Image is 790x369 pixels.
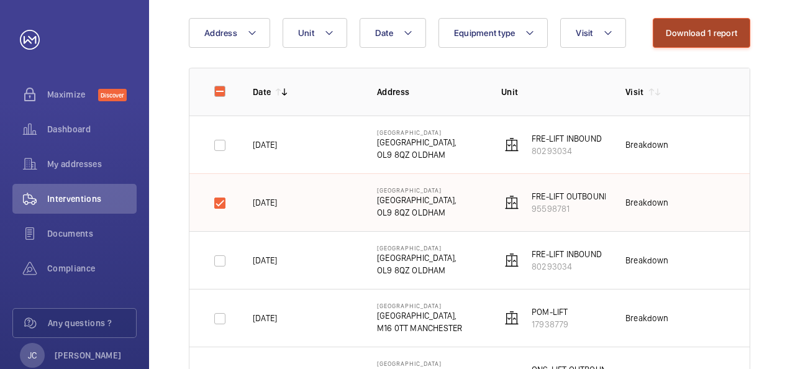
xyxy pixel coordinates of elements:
button: Address [189,18,270,48]
button: Date [360,18,426,48]
p: M16 0TT MANCHESTER [377,322,462,334]
p: Visit [625,86,644,98]
p: POM-LIFT [532,306,568,318]
img: elevator.svg [504,195,519,210]
img: elevator.svg [504,311,519,326]
button: Visit [560,18,625,48]
p: [GEOGRAPHIC_DATA] [377,302,462,309]
img: elevator.svg [504,137,519,152]
p: FRE-LIFT INBOUND [532,248,602,260]
p: FRE-LIFT INBOUND [532,132,602,145]
span: Visit [576,28,592,38]
p: [GEOGRAPHIC_DATA], [377,136,456,148]
span: Equipment type [454,28,515,38]
div: Breakdown [625,312,669,324]
p: JC [28,349,37,362]
div: Breakdown [625,254,669,266]
p: 80293034 [532,145,602,157]
p: [DATE] [253,254,277,266]
span: Documents [47,227,137,240]
p: Date [253,86,271,98]
p: 17938779 [532,318,568,330]
span: Interventions [47,193,137,205]
p: OL9 8QZ OLDHAM [377,264,456,276]
span: Address [204,28,237,38]
p: [GEOGRAPHIC_DATA] [377,244,456,252]
span: Compliance [47,262,137,275]
p: [DATE] [253,312,277,324]
p: Unit [501,86,606,98]
p: [DATE] [253,139,277,151]
p: [GEOGRAPHIC_DATA], [377,252,456,264]
span: My addresses [47,158,137,170]
p: [GEOGRAPHIC_DATA], [377,309,462,322]
p: FRE-LIFT OUTBOUND [532,190,610,203]
span: Discover [98,89,127,101]
span: Date [375,28,393,38]
button: Download 1 report [653,18,750,48]
span: Any questions ? [48,317,136,329]
p: OL9 8QZ OLDHAM [377,206,456,219]
span: Dashboard [47,123,137,135]
button: Unit [283,18,347,48]
p: [GEOGRAPHIC_DATA], [377,194,456,206]
img: elevator.svg [504,253,519,268]
p: [GEOGRAPHIC_DATA] [377,129,456,136]
div: Breakdown [625,139,669,151]
p: [PERSON_NAME] [55,349,122,362]
p: Address [377,86,481,98]
p: [GEOGRAPHIC_DATA] [377,186,456,194]
p: 95598781 [532,203,610,215]
span: Maximize [47,88,98,101]
span: Unit [298,28,314,38]
div: Breakdown [625,196,669,209]
p: [DATE] [253,196,277,209]
button: Equipment type [438,18,548,48]
p: OL9 8QZ OLDHAM [377,148,456,161]
p: [GEOGRAPHIC_DATA] [377,360,460,367]
p: 80293034 [532,260,602,273]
